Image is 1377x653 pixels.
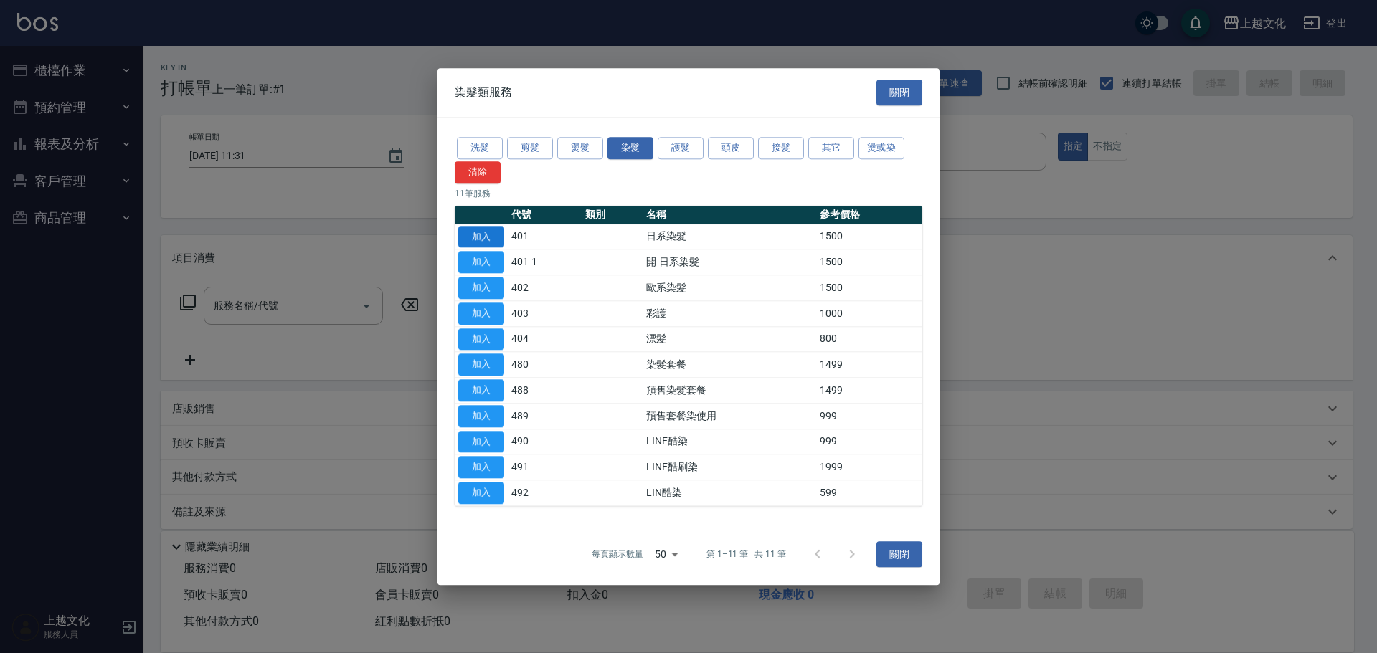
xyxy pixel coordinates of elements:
td: 1500 [816,224,922,249]
td: 染髮套餐 [643,352,816,378]
button: 加入 [458,379,504,401]
td: 歐系染髮 [643,275,816,301]
button: 加入 [458,457,504,479]
td: 999 [816,429,922,454]
td: 480 [508,352,582,378]
div: 50 [649,535,683,573]
th: 名稱 [643,206,816,224]
td: 漂髮 [643,326,816,352]
button: 加入 [458,354,504,376]
td: 492 [508,480,582,506]
th: 代號 [508,206,582,224]
span: 染髮類服務 [455,85,512,100]
td: 404 [508,326,582,352]
button: 燙或染 [858,137,904,159]
button: 加入 [458,482,504,504]
td: 491 [508,454,582,480]
td: 彩護 [643,301,816,327]
button: 加入 [458,328,504,351]
td: LINE酷刷染 [643,454,816,480]
button: 加入 [458,226,504,248]
button: 洗髮 [457,137,503,159]
td: LINE酷染 [643,429,816,454]
button: 染髮 [607,137,653,159]
td: 599 [816,480,922,506]
td: 999 [816,404,922,429]
td: 402 [508,275,582,301]
button: 關閉 [876,80,922,106]
td: 490 [508,429,582,454]
td: 日系染髮 [643,224,816,249]
button: 頭皮 [708,137,754,159]
button: 剪髮 [507,137,553,159]
td: 1999 [816,454,922,480]
button: 加入 [458,277,504,299]
td: 1499 [816,378,922,404]
th: 類別 [582,206,643,224]
td: 1499 [816,352,922,378]
button: 加入 [458,405,504,427]
td: 預售染髮套餐 [643,378,816,404]
td: LIN酷染 [643,480,816,506]
td: 401-1 [508,249,582,275]
td: 1500 [816,249,922,275]
td: 1500 [816,275,922,301]
button: 加入 [458,252,504,274]
button: 接髮 [758,137,804,159]
th: 參考價格 [816,206,922,224]
button: 護髮 [658,137,704,159]
td: 開-日系染髮 [643,249,816,275]
button: 燙髮 [557,137,603,159]
button: 加入 [458,431,504,453]
button: 其它 [808,137,854,159]
td: 800 [816,326,922,352]
button: 清除 [455,161,501,183]
td: 1000 [816,301,922,327]
button: 關閉 [876,541,922,568]
p: 11 筆服務 [455,187,922,200]
td: 401 [508,224,582,249]
p: 每頁顯示數量 [592,548,643,561]
td: 403 [508,301,582,327]
p: 第 1–11 筆 共 11 筆 [706,548,786,561]
td: 488 [508,378,582,404]
td: 預售套餐染使用 [643,404,816,429]
td: 489 [508,404,582,429]
button: 加入 [458,302,504,325]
